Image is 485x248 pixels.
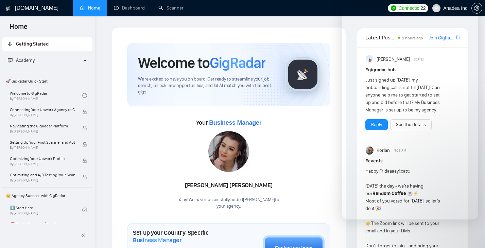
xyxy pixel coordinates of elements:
img: 1687292573241-91.jpg [208,131,249,172]
a: setting [471,5,482,11]
div: [PERSON_NAME] [PERSON_NAME] [178,180,279,191]
span: fund-projection-screen [8,58,13,63]
span: Optimizing Your Upwork Profile [10,155,75,162]
span: Setting Up Your First Scanner and Auto-Bidder [10,139,75,146]
button: setting [471,3,482,14]
span: check-circle [82,93,87,98]
span: Academy [16,57,35,63]
span: double-left [81,232,88,239]
span: Business Manager [209,119,261,126]
span: By [PERSON_NAME] [10,129,75,134]
span: lock [82,175,87,179]
li: Getting Started [2,37,92,51]
span: 22 [420,4,426,12]
span: By [PERSON_NAME] [10,113,75,117]
p: your agency . [178,203,279,210]
span: user [434,6,439,11]
a: 1️⃣ Start HereBy[PERSON_NAME] [10,202,82,217]
span: check-circle [82,208,87,212]
img: gigradar-logo.png [286,57,320,91]
span: 👑 Agency Success with GigRadar [3,189,92,202]
span: Business Manager [133,236,181,244]
img: logo [6,3,11,14]
span: By [PERSON_NAME] [10,162,75,166]
span: 👉 [365,220,371,226]
div: Yaay! We have successfully added [PERSON_NAME] to [178,197,279,210]
a: homeHome [80,5,100,11]
img: upwork-logo.png [391,5,396,11]
span: By [PERSON_NAME] [10,146,75,150]
span: ⛔ Top 3 Mistakes of Pro Agencies [10,221,75,228]
span: Home [4,22,33,36]
span: 🚀 GigRadar Quick Start [3,74,92,88]
span: Academy [8,57,35,63]
span: lock [82,109,87,114]
h1: Set up your Country-Specific [133,229,229,244]
h1: Welcome to [138,54,265,72]
iframe: Intercom live chat [342,7,478,219]
span: lock [82,126,87,130]
span: Getting Started [16,41,49,47]
span: GigRadar [210,54,265,72]
span: Connects: [399,4,419,12]
span: Your [196,119,262,126]
span: lock [82,158,87,163]
span: Navigating the GigRadar Platform [10,123,75,129]
a: Welcome to GigRadarBy[PERSON_NAME] [10,88,82,103]
span: Connecting Your Upwork Agency to GigRadar [10,106,75,113]
span: By [PERSON_NAME] [10,178,75,182]
iframe: Intercom live chat [462,225,478,241]
a: dashboardDashboard [114,5,145,11]
span: rocket [8,41,13,46]
span: Optimizing and A/B Testing Your Scanner for Better Results [10,172,75,178]
span: We're excited to have you on board. Get ready to streamline your job search, unlock new opportuni... [138,76,275,95]
a: searchScanner [158,5,184,11]
span: lock [82,142,87,147]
